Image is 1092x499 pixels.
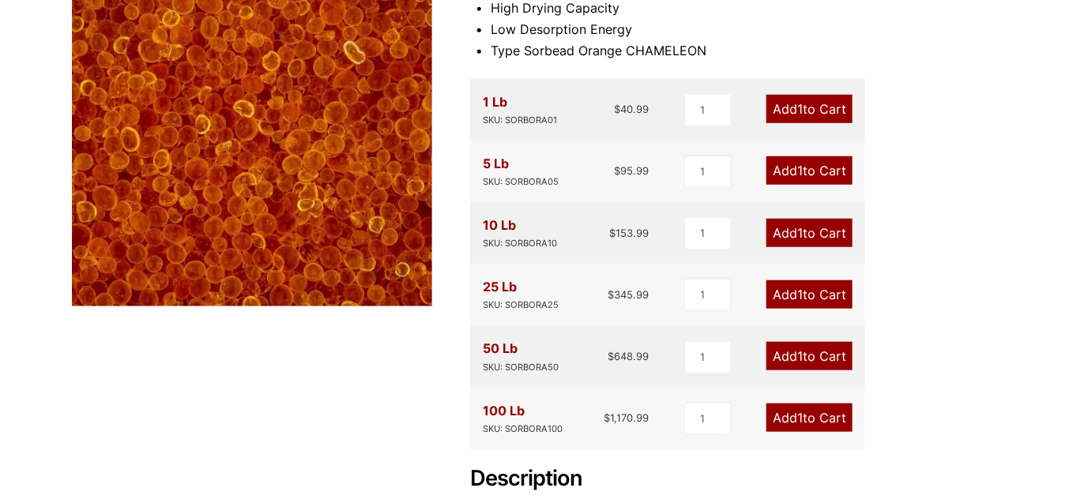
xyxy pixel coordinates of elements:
div: 10 Lb [483,215,557,251]
li: Type Sorbead Orange CHAMELEON [491,40,1020,62]
a: Add1to Cart [766,156,853,185]
div: 100 Lb [483,400,563,437]
div: 25 Lb [483,276,559,313]
span: $ [615,164,621,177]
a: Add1to Cart [766,403,853,432]
bdi: 345.99 [608,288,650,301]
div: SKU: SORBORA50 [483,360,559,375]
div: 50 Lb [483,338,559,374]
a: Add1to Cart [766,280,853,309]
bdi: 1,170.99 [604,411,650,424]
span: $ [615,103,621,115]
span: 1 [797,410,803,426]
span: $ [608,350,615,362]
div: 5 Lb [483,153,559,189]
bdi: 648.99 [608,350,650,362]
bdi: 40.99 [615,103,650,115]
div: SKU: SORBORA05 [483,174,559,189]
span: 1 [797,287,803,302]
span: $ [610,227,616,239]
div: SKU: SORBORA10 [483,236,557,251]
h2: Description [470,466,1020,492]
div: SKU: SORBORA100 [483,422,563,437]
a: Add1to Cart [766,219,853,247]
div: SKU: SORBORA01 [483,113,557,128]
div: SKU: SORBORA25 [483,298,559,313]
li: Low Desorption Energy [491,19,1020,40]
span: $ [604,411,611,424]
span: 1 [797,348,803,364]
a: Add1to Cart [766,95,853,123]
bdi: 95.99 [615,164,650,177]
a: Add1to Cart [766,342,853,370]
span: 1 [797,225,803,241]
div: 1 Lb [483,92,557,128]
bdi: 153.99 [610,227,650,239]
span: 1 [797,101,803,117]
span: 1 [797,163,803,178]
span: $ [608,288,615,301]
